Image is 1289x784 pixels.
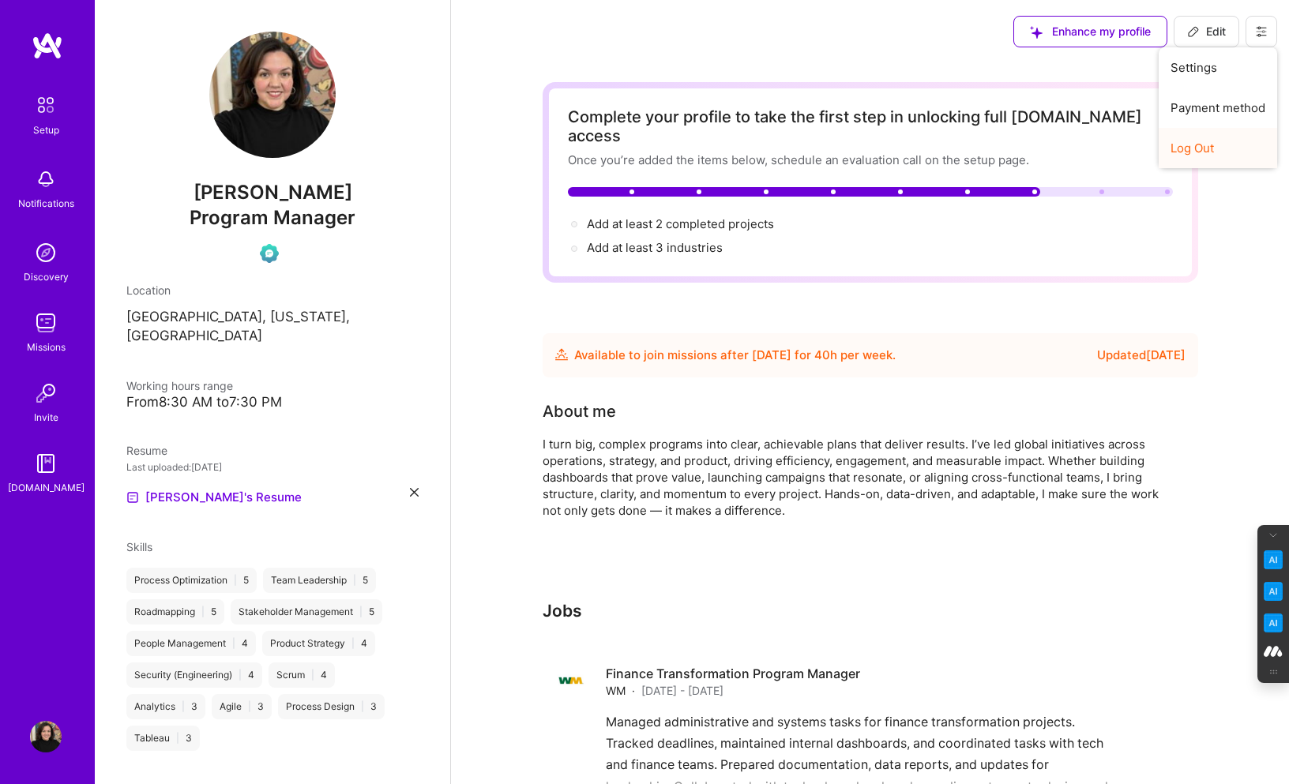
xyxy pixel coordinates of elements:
span: | [234,574,237,587]
div: Discovery [24,268,69,285]
span: Program Manager [190,206,355,229]
span: [PERSON_NAME] [126,181,419,204]
span: Resume [126,444,167,457]
img: logo [32,32,63,60]
span: | [182,700,185,713]
i: icon Close [410,488,419,497]
a: User Avatar [26,721,66,752]
div: Invite [34,409,58,426]
div: Notifications [18,195,74,212]
img: discovery [30,237,62,268]
img: Key Point Extractor icon [1264,550,1283,569]
span: Working hours range [126,379,233,392]
span: | [359,606,363,618]
span: | [361,700,364,713]
img: Email Tone Analyzer icon [1264,582,1283,601]
img: Company logo [555,665,587,696]
img: setup [29,88,62,122]
span: Skills [126,540,152,553]
div: Product Strategy 4 [262,631,375,656]
div: Updated [DATE] [1097,346,1186,365]
button: Edit [1174,16,1239,47]
div: Tableau 3 [126,726,200,751]
h4: Finance Transformation Program Manager [606,665,860,682]
img: Evaluation Call Pending [260,244,279,263]
div: Complete your profile to take the first step in unlocking full [DOMAIN_NAME] access [568,107,1173,145]
span: | [201,606,205,618]
div: Once you’re added the items below, schedule an evaluation call on the setup page. [568,152,1173,168]
div: From 8:30 AM to 7:30 PM [126,394,419,411]
img: Availability [555,348,568,361]
button: Settings [1159,47,1277,88]
span: Add at least 3 industries [587,240,723,255]
span: | [311,669,314,681]
div: Security (Engineering) 4 [126,662,262,688]
img: Jargon Buster icon [1264,613,1283,632]
span: | [248,700,251,713]
img: Resume [126,491,139,504]
img: User Avatar [209,32,336,158]
span: 40 [814,347,830,362]
div: Stakeholder Management 5 [231,599,382,625]
img: guide book [30,448,62,479]
span: | [232,637,235,650]
div: People Management 4 [126,631,256,656]
div: Last uploaded: [DATE] [126,459,419,475]
div: About me [543,400,616,423]
span: · [632,682,635,699]
a: [PERSON_NAME]'s Resume [126,488,302,507]
button: Log Out [1159,128,1277,168]
div: Available to join missions after [DATE] for h per week . [574,346,896,365]
div: I turn big, complex programs into clear, achievable plans that deliver results. I’ve led global i... [543,436,1174,519]
div: Scrum 4 [269,662,335,688]
div: Process Design 3 [278,694,385,719]
div: Agile 3 [212,694,272,719]
span: Edit [1187,24,1226,39]
p: [GEOGRAPHIC_DATA], [US_STATE], [GEOGRAPHIC_DATA] [126,308,419,346]
span: | [176,732,179,745]
div: Process Optimization 5 [126,568,257,593]
div: Location [126,282,419,298]
h3: Jobs [543,601,1198,621]
span: | [353,574,356,587]
div: Setup [33,122,59,138]
img: Invite [30,377,62,409]
div: Team Leadership 5 [263,568,376,593]
img: bell [30,163,62,195]
img: User Avatar [30,721,62,752]
div: Missions [27,339,66,355]
img: teamwork [30,307,62,339]
div: Analytics 3 [126,694,205,719]
span: WM [606,682,626,699]
span: | [351,637,355,650]
span: | [239,669,242,681]
span: [DATE] - [DATE] [641,682,723,699]
span: Add at least 2 completed projects [587,216,774,231]
div: [DOMAIN_NAME] [8,479,85,496]
button: Payment method [1159,88,1277,128]
div: Roadmapping 5 [126,599,224,625]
